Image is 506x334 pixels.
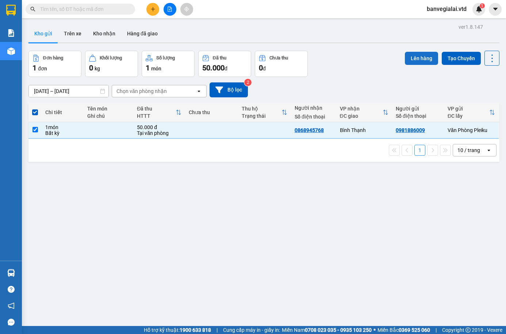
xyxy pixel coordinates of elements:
[40,5,126,13] input: Tìm tên, số ĐT hoặc mã đơn
[448,127,495,133] div: Văn Phòng Pleiku
[100,55,122,61] div: Khối lượng
[414,145,425,156] button: 1
[6,24,65,34] div: 0981886009
[213,55,226,61] div: Đã thu
[95,66,100,71] span: kg
[436,326,437,334] span: |
[70,6,129,15] div: Bình Thạnh
[180,327,211,333] strong: 1900 633 818
[242,113,281,119] div: Trạng thái
[121,25,164,42] button: Hàng đã giao
[448,106,489,112] div: VP gửi
[151,66,161,71] span: món
[210,82,248,97] button: Bộ lọc
[150,7,156,12] span: plus
[242,106,281,112] div: Thu hộ
[442,52,481,65] button: Tạo Chuyến
[340,127,388,133] div: Bình Thạnh
[263,66,266,71] span: đ
[8,286,15,293] span: question-circle
[492,6,499,12] span: caret-down
[202,63,225,72] span: 50.000
[5,38,66,47] div: 50.000
[47,51,57,61] span: SL
[87,113,130,119] div: Ghi chú
[244,79,252,86] sup: 2
[405,52,438,65] button: Lên hàng
[8,319,15,326] span: message
[167,7,172,12] span: file-add
[137,130,181,136] div: Tại văn phòng
[457,147,480,154] div: 10 / trang
[196,88,202,94] svg: open
[38,66,47,71] span: đơn
[377,326,430,334] span: Miền Bắc
[259,63,263,72] span: 0
[146,3,159,16] button: plus
[30,7,35,12] span: search
[225,66,227,71] span: đ
[421,4,472,13] span: banvegialai.vtd
[7,29,15,37] img: solution-icon
[45,124,80,130] div: 1 món
[85,51,138,77] button: Khối lượng0kg
[238,103,291,122] th: Toggle SortBy
[180,3,193,16] button: aim
[6,51,129,61] div: Tên hàng: ( : 1 )
[480,3,485,8] sup: 1
[133,103,185,122] th: Toggle SortBy
[28,25,58,42] button: Kho gửi
[142,51,195,77] button: Số lượng1món
[45,130,80,136] div: Bất kỳ
[29,85,108,97] input: Select a date range.
[164,3,176,16] button: file-add
[87,106,130,112] div: Tên món
[305,327,372,333] strong: 0708 023 035 - 0935 103 250
[448,113,489,119] div: ĐC lấy
[28,51,81,77] button: Đơn hàng1đơn
[43,55,63,61] div: Đơn hàng
[216,326,218,334] span: |
[137,106,176,112] div: Đã thu
[295,127,324,133] div: 0868945768
[116,88,167,95] div: Chọn văn phòng nhận
[399,327,430,333] strong: 0369 525 060
[58,25,87,42] button: Trên xe
[6,7,18,15] span: Gửi:
[486,147,492,153] svg: open
[340,113,383,119] div: ĐC giao
[295,114,333,120] div: Số điện thoại
[5,39,17,47] span: CR :
[269,55,288,61] div: Chưa thu
[255,51,308,77] button: Chưa thu0đ
[481,3,483,8] span: 1
[7,47,15,55] img: warehouse-icon
[184,7,189,12] span: aim
[146,63,150,72] span: 1
[444,103,499,122] th: Toggle SortBy
[6,6,65,24] div: Văn Phòng Pleiku
[295,105,333,111] div: Người nhận
[198,51,251,77] button: Đã thu50.000đ
[282,326,372,334] span: Miền Nam
[45,109,80,115] div: Chi tiết
[137,124,181,130] div: 50.000 đ
[156,55,175,61] div: Số lượng
[87,25,121,42] button: Kho nhận
[340,106,383,112] div: VP nhận
[476,6,482,12] img: icon-new-feature
[6,5,16,16] img: logo-vxr
[465,327,471,333] span: copyright
[144,326,211,334] span: Hỗ trợ kỹ thuật:
[137,113,176,119] div: HTTT
[396,106,440,112] div: Người gửi
[396,113,440,119] div: Số điện thoại
[70,15,129,25] div: 0868945768
[8,302,15,309] span: notification
[336,103,392,122] th: Toggle SortBy
[459,23,483,31] div: ver 1.8.147
[32,63,37,72] span: 1
[7,269,15,277] img: warehouse-icon
[489,3,502,16] button: caret-down
[89,63,93,72] span: 0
